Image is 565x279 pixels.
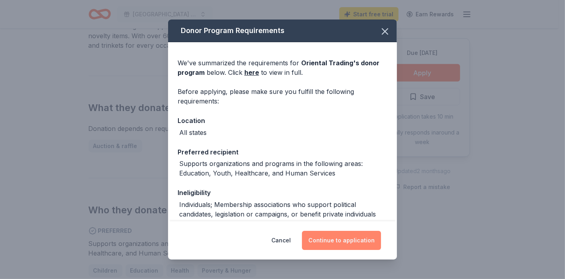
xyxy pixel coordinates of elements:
[178,187,387,198] div: Ineligibility
[168,20,397,42] div: Donor Program Requirements
[178,147,387,157] div: Preferred recipient
[244,68,259,77] a: here
[179,200,387,219] div: Individuals; Membership associations who support political candidates, legislation or campaigns, ...
[178,87,387,106] div: Before applying, please make sure you fulfill the following requirements:
[178,58,387,77] div: We've summarized the requirements for below. Click to view in full.
[271,231,291,250] button: Cancel
[178,115,387,126] div: Location
[302,231,381,250] button: Continue to application
[179,128,207,137] div: All states
[179,159,387,178] div: Supports organizations and programs in the following areas: Education, Youth, Healthcare, and Hum...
